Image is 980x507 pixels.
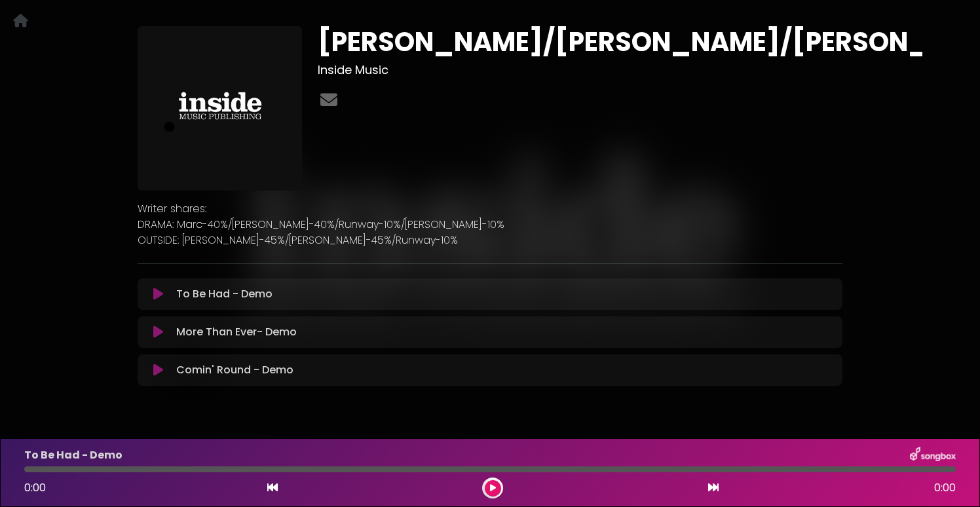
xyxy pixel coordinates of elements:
[138,201,842,217] p: Writer shares:
[138,233,842,248] p: OUTSIDE: [PERSON_NAME]-45%/[PERSON_NAME]-45%/Runway-10%
[176,324,297,340] p: More Than Ever- Demo
[176,286,273,302] p: To Be Had - Demo
[138,26,302,191] img: O697atJ8TX6doI4InJ0I
[318,26,842,58] h1: [PERSON_NAME]/[PERSON_NAME]/[PERSON_NAME]
[138,217,842,233] p: DRAMA: Marc-40%/[PERSON_NAME]-40%/Runway-10%/[PERSON_NAME]-10%
[318,63,842,77] h3: Inside Music
[176,362,293,378] p: Comin' Round - Demo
